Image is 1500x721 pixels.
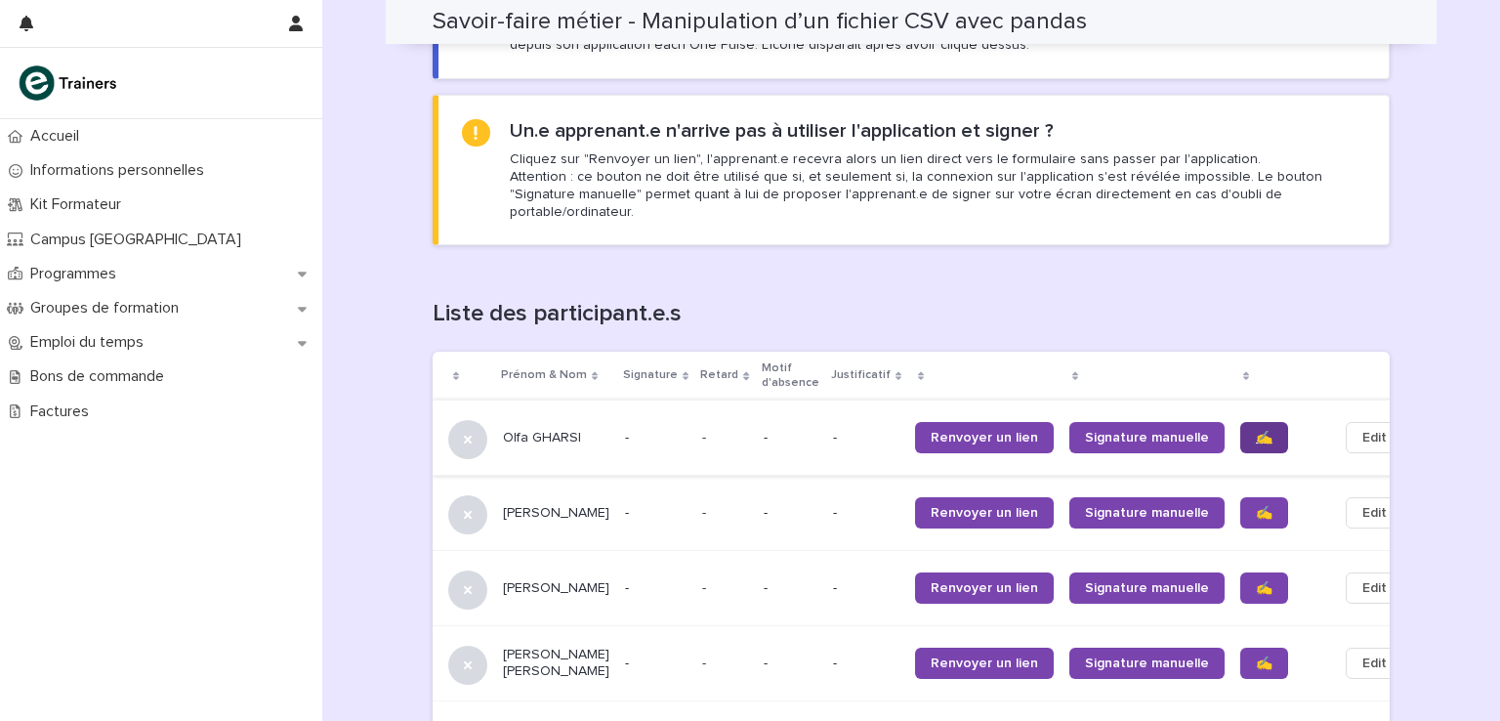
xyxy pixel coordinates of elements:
[833,430,899,446] p: -
[510,150,1365,222] p: Cliquez sur "Renvoyer un lien", l'apprenant.e recevra alors un lien direct vers le formulaire san...
[503,580,609,597] p: [PERSON_NAME]
[22,161,220,180] p: Informations personnelles
[1240,648,1288,679] a: ✍️
[931,506,1038,520] span: Renvoyer un lien
[623,364,678,386] p: Signature
[1362,503,1387,523] span: Edit
[510,119,1054,143] h2: Un.e apprenant.e n'arrive pas à utiliser l'application et signer ?
[433,300,1390,328] h1: Liste des participant.e.s
[1256,506,1272,520] span: ✍️
[700,364,738,386] p: Retard
[22,333,159,352] p: Emploi du temps
[22,127,95,146] p: Accueil
[1085,506,1209,520] span: Signature manuelle
[702,426,710,446] p: -
[1240,497,1288,529] a: ✍️
[915,648,1054,679] a: Renvoyer un lien
[702,576,710,597] p: -
[1256,431,1272,445] span: ✍️
[625,580,687,597] p: -
[833,505,899,522] p: -
[1069,573,1225,604] a: Signature manuelle
[433,625,1435,700] tr: [PERSON_NAME] [PERSON_NAME]--- --Renvoyer un lienSignature manuelle✍️Edit
[1256,581,1272,595] span: ✍️
[1346,422,1403,453] button: Edit
[1240,573,1288,604] a: ✍️
[764,656,817,672] p: -
[625,505,687,522] p: -
[831,364,891,386] p: Justificatif
[433,8,1087,36] h2: Savoir-faire métier - Manipulation d’un fichier CSV avec pandas
[16,64,123,103] img: K0CqGN7SDeD6s4JG8KQk
[1069,497,1225,529] a: Signature manuelle
[764,580,817,597] p: -
[22,403,104,421] p: Factures
[1362,428,1387,447] span: Edit
[503,647,609,680] p: [PERSON_NAME] [PERSON_NAME]
[1346,497,1403,529] button: Edit
[1346,648,1403,679] button: Edit
[1085,581,1209,595] span: Signature manuelle
[762,358,819,394] p: Motif d'absence
[1069,648,1225,679] a: Signature manuelle
[931,657,1038,670] span: Renvoyer un lien
[22,299,194,318] p: Groupes de formation
[22,195,137,214] p: Kit Formateur
[915,573,1054,604] a: Renvoyer un lien
[503,430,609,446] p: Olfa GHARSI
[1240,422,1288,453] a: ✍️
[501,364,587,386] p: Prénom & Nom
[915,497,1054,529] a: Renvoyer un lien
[503,505,609,522] p: [PERSON_NAME]
[1085,657,1209,670] span: Signature manuelle
[702,652,710,672] p: -
[931,431,1038,445] span: Renvoyer un lien
[22,265,132,283] p: Programmes
[915,422,1054,453] a: Renvoyer un lien
[1085,431,1209,445] span: Signature manuelle
[702,501,710,522] p: -
[1069,422,1225,453] a: Signature manuelle
[625,656,687,672] p: -
[833,656,899,672] p: -
[433,475,1435,550] tr: [PERSON_NAME]--- --Renvoyer un lienSignature manuelle✍️Edit
[833,580,899,597] p: -
[1362,654,1387,673] span: Edit
[1346,573,1403,604] button: Edit
[625,430,687,446] p: -
[22,231,257,249] p: Campus [GEOGRAPHIC_DATA]
[764,430,817,446] p: -
[433,550,1435,625] tr: [PERSON_NAME]--- --Renvoyer un lienSignature manuelle✍️Edit
[22,367,180,386] p: Bons de commande
[1362,578,1387,598] span: Edit
[1256,657,1272,670] span: ✍️
[764,505,817,522] p: -
[931,581,1038,595] span: Renvoyer un lien
[433,400,1435,475] tr: Olfa GHARSI--- --Renvoyer un lienSignature manuelle✍️Edit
